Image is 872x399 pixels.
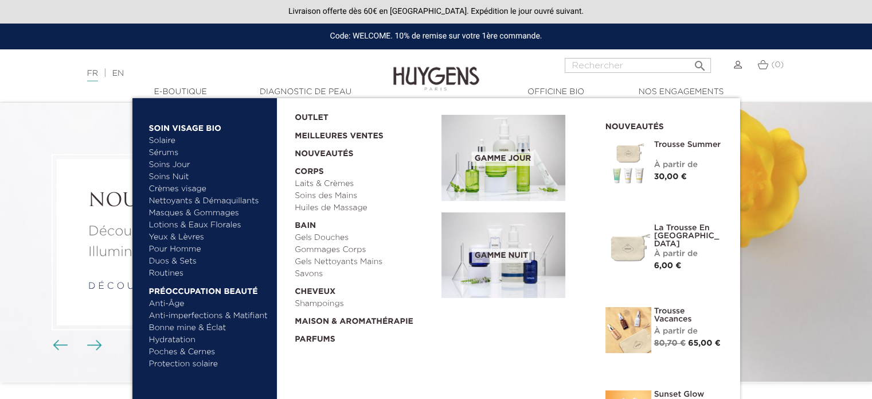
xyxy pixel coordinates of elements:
[149,310,269,322] a: Anti-imperfections & Matifiant
[149,334,269,346] a: Hydratation
[149,298,269,310] a: Anti-Âge
[149,183,269,195] a: Crèmes visage
[499,86,613,98] a: Officine Bio
[295,244,433,256] a: Gommages Corps
[149,358,269,370] a: Protection solaire
[295,280,433,298] a: Cheveux
[441,115,588,201] a: Gamme jour
[605,141,651,187] img: Trousse Summer
[149,231,269,243] a: Yeux & Lèvres
[149,280,269,298] a: Préoccupation beauté
[295,142,433,160] a: Nouveautés
[441,115,565,201] img: routine_jour_banner.jpg
[149,255,269,268] a: Duos & Sets
[295,160,433,178] a: Corps
[149,268,269,280] a: Routines
[441,212,588,299] a: Gamme nuit
[149,135,269,147] a: Solaire
[624,86,738,98] a: Nos engagements
[295,232,433,244] a: Gels Douches
[295,124,423,142] a: Meilleures Ventes
[149,147,269,159] a: Sérums
[295,106,423,124] a: OUTLET
[87,69,98,82] a: FR
[295,190,433,202] a: Soins des Mains
[57,337,95,354] div: Boutons du carrousel
[295,328,433,346] a: Parfums
[654,307,723,323] a: Trousse Vacances
[472,249,531,263] span: Gamme nuit
[693,56,706,69] i: 
[771,61,784,69] span: (0)
[149,207,269,219] a: Masques & Gommages
[688,339,721,347] span: 65,00 €
[654,326,723,338] div: À partir de
[689,55,710,70] button: 
[88,222,330,263] a: Découvrez notre Élixir Perfecteur Illuminateur !
[605,224,651,270] img: La Trousse en Coton
[295,298,433,310] a: Shampoings
[654,390,723,398] a: Sunset Glow
[472,152,534,166] span: Gamme jour
[149,195,269,207] a: Nettoyants & Démaquillants
[149,243,269,255] a: Pour Homme
[81,67,355,80] div: |
[605,118,723,132] h2: Nouveautés
[295,310,433,328] a: Maison & Aromathérapie
[393,48,479,92] img: Huygens
[149,346,269,358] a: Poches & Cernes
[112,69,124,78] a: EN
[565,58,711,73] input: Rechercher
[295,268,433,280] a: Savons
[295,256,433,268] a: Gels Nettoyants Mains
[295,178,433,190] a: Laits & Crèmes
[149,117,269,135] a: Soin Visage Bio
[149,171,259,183] a: Soins Nuit
[295,202,433,214] a: Huiles de Massage
[88,282,168,292] a: d é c o u v r i r
[149,219,269,231] a: Lotions & Eaux Florales
[248,86,363,98] a: Diagnostic de peau
[654,339,686,347] span: 80,70 €
[441,212,565,299] img: routine_nuit_banner.jpg
[654,159,723,171] div: À partir de
[654,248,723,260] div: À partir de
[88,191,330,213] a: NOUVEAU !
[123,86,238,98] a: E-Boutique
[605,307,651,353] img: La Trousse vacances
[149,322,269,334] a: Bonne mine & Éclat
[149,159,269,171] a: Soins Jour
[654,173,687,181] span: 30,00 €
[295,214,433,232] a: Bain
[654,224,723,248] a: La Trousse en [GEOGRAPHIC_DATA]
[654,262,682,270] span: 6,00 €
[654,141,723,149] a: Trousse Summer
